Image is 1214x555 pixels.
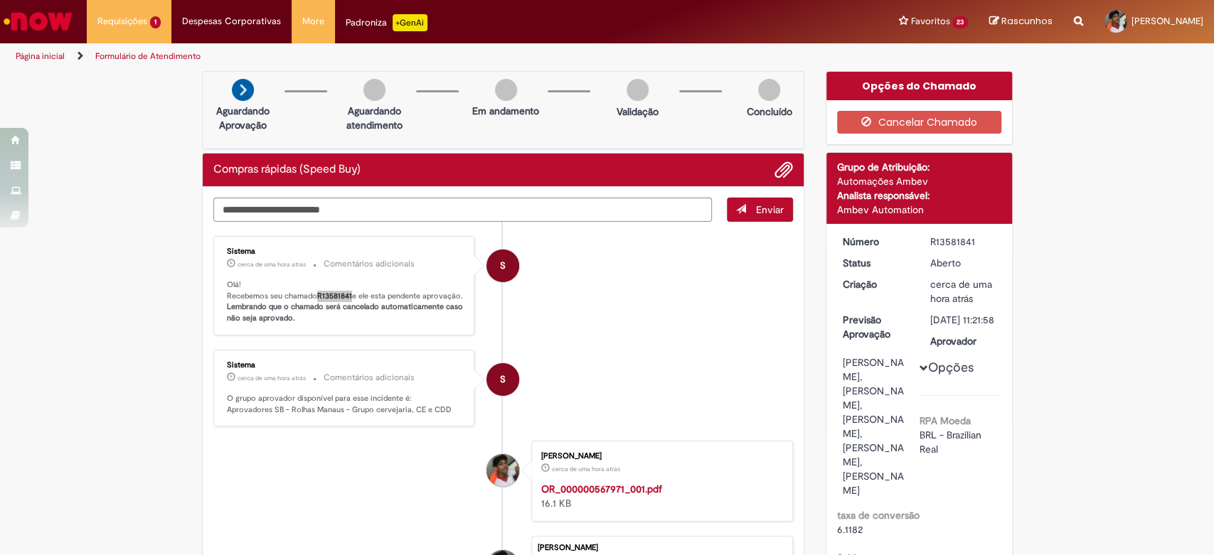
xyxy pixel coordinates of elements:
b: R13581841 [317,291,352,301]
textarea: Digite sua mensagem aqui... [213,198,713,222]
div: Sistema [227,361,464,370]
img: arrow-next.png [232,79,254,101]
b: RPA Moeda [920,414,971,427]
time: 30/09/2025 14:21:58 [930,278,992,305]
div: Automações Ambev [837,174,1001,188]
span: 23 [952,16,968,28]
p: Em andamento [472,104,539,118]
span: Enviar [756,203,784,216]
span: 1 [150,16,161,28]
div: 30/09/2025 14:21:58 [930,277,996,306]
img: img-circle-grey.png [495,79,517,101]
p: +GenAi [393,14,427,31]
time: 30/09/2025 14:17:12 [552,465,620,473]
div: Padroniza [346,14,427,31]
ul: Trilhas de página [11,43,799,70]
span: Despesas Corporativas [182,14,281,28]
div: ISRAEL TAITE [486,454,519,487]
div: [PERSON_NAME] [541,452,778,460]
a: Rascunhos [989,15,1053,28]
p: Aguardando atendimento [340,104,409,132]
p: O grupo aprovador disponível para esse incidente é: Aprovadores SB - Rolhas Manaus - Grupo cervej... [227,393,464,415]
div: Opções do Chamado [826,72,1012,100]
span: cerca de uma hora atrás [238,374,306,382]
span: cerca de uma hora atrás [238,260,306,269]
time: 30/09/2025 14:22:10 [238,260,306,269]
span: More [302,14,324,28]
dt: Número [832,235,920,249]
div: [DATE] 11:21:58 [930,313,996,327]
dt: Criação [832,277,920,291]
small: Comentários adicionais [324,372,415,384]
span: BRL - Brazilian Real [920,429,984,456]
div: System [486,363,519,396]
p: Olá! Recebemos seu chamado e ele esta pendente aprovação. [227,279,464,324]
p: Aguardando Aprovação [208,104,277,132]
div: 16.1 KB [541,482,778,510]
b: Lembrando que o chamado será cancelado automaticamente caso não seja aprovado. [227,301,465,323]
div: System [486,249,519,282]
div: Ambev Automation [837,203,1001,217]
span: cerca de uma hora atrás [552,465,620,473]
p: Validação [617,104,659,119]
a: Página inicial [16,50,65,62]
span: S [500,362,506,397]
button: Enviar [727,198,793,222]
div: [PERSON_NAME], [PERSON_NAME], [PERSON_NAME], [PERSON_NAME], [PERSON_NAME] [843,355,909,497]
div: Analista responsável: [837,188,1001,203]
img: img-circle-grey.png [758,79,780,101]
div: [PERSON_NAME] [538,544,785,552]
img: ServiceNow [1,7,75,36]
img: img-circle-grey.png [363,79,385,101]
a: Formulário de Atendimento [95,50,201,62]
span: Rascunhos [1001,14,1053,28]
img: img-circle-grey.png [627,79,649,101]
span: S [500,249,506,283]
span: Favoritos [910,14,949,28]
div: Sistema [227,247,464,256]
time: 30/09/2025 14:22:06 [238,374,306,382]
a: OR_000000567971_001.pdf [541,483,662,495]
button: Adicionar anexos [774,161,793,179]
span: 6.1182 [837,523,863,536]
p: Concluído [746,104,792,119]
dt: Previsão Aprovação [832,313,920,341]
dt: Status [832,256,920,270]
small: Comentários adicionais [324,258,415,270]
span: Requisições [97,14,147,28]
div: Aberto [930,256,996,270]
div: Grupo de Atribuição: [837,160,1001,174]
dt: Aprovador [920,334,1007,348]
span: [PERSON_NAME] [1132,15,1203,27]
span: cerca de uma hora atrás [930,278,992,305]
button: Cancelar Chamado [837,111,1001,134]
div: R13581841 [930,235,996,249]
h2: Compras rápidas (Speed Buy) Histórico de tíquete [213,163,361,176]
b: taxa de conversão [837,509,920,522]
